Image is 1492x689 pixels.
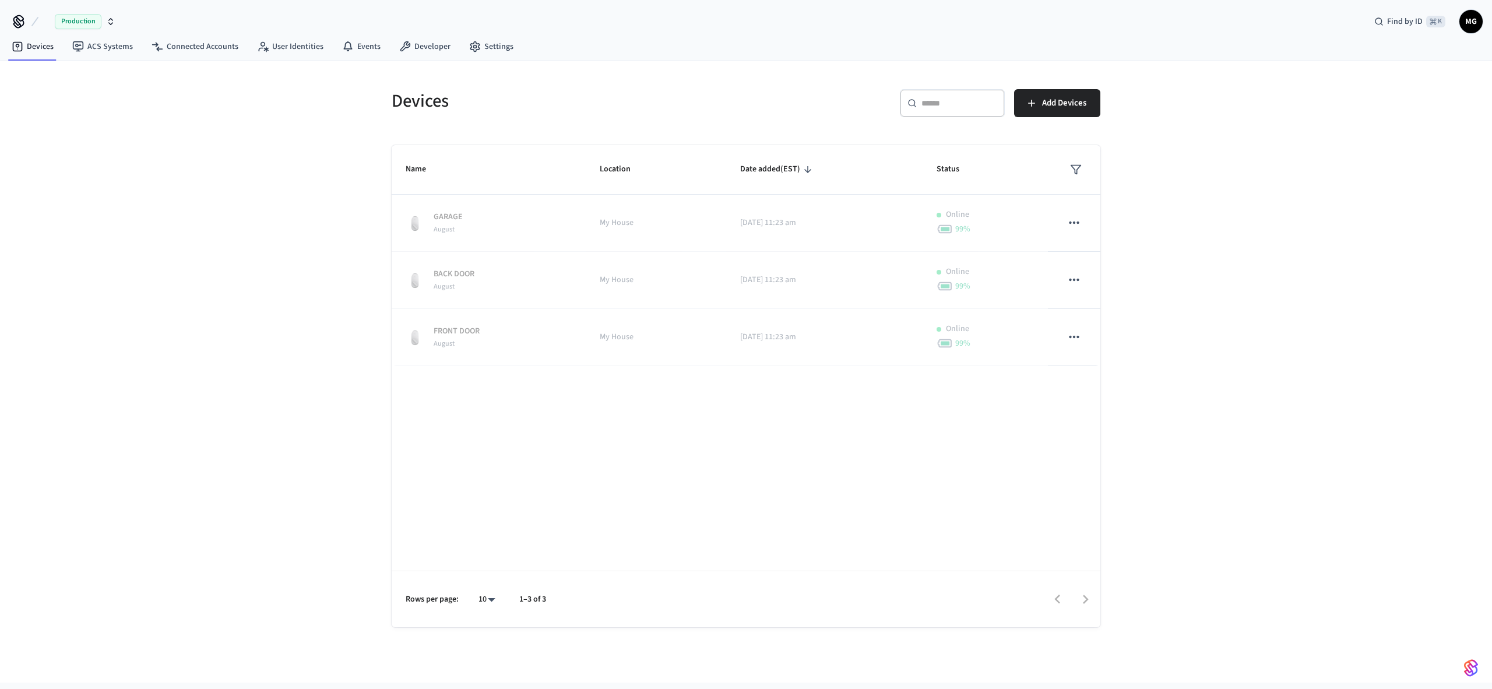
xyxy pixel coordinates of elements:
span: ⌘ K [1426,16,1445,27]
span: Find by ID [1387,16,1423,27]
p: Online [946,209,969,221]
a: Connected Accounts [142,36,248,57]
span: Name [406,160,441,178]
p: My House [600,274,713,286]
img: August Wifi Smart Lock 3rd Gen, Silver, Front [406,328,424,347]
span: August [434,282,455,291]
span: August [434,339,455,349]
h5: Devices [392,89,739,113]
span: Location [600,160,646,178]
button: MG [1459,10,1483,33]
p: GARAGE [434,211,463,223]
span: Date added(EST) [740,160,815,178]
span: August [434,224,455,234]
p: [DATE] 11:23 am [740,331,909,343]
p: My House [600,331,713,343]
span: MG [1461,11,1482,32]
span: Status [937,160,974,178]
img: SeamLogoGradient.69752ec5.svg [1464,659,1478,677]
img: August Wifi Smart Lock 3rd Gen, Silver, Front [406,271,424,290]
p: [DATE] 11:23 am [740,217,909,229]
a: Devices [2,36,63,57]
a: User Identities [248,36,333,57]
p: FRONT DOOR [434,325,480,338]
p: Rows per page: [406,593,459,606]
p: BACK DOOR [434,268,474,280]
table: sticky table [392,145,1100,366]
span: 99 % [955,223,970,235]
span: 99 % [955,280,970,292]
a: ACS Systems [63,36,142,57]
div: 10 [473,591,501,608]
p: Online [946,323,969,335]
button: Add Devices [1014,89,1100,117]
div: Find by ID⌘ K [1365,11,1455,32]
a: Events [333,36,390,57]
span: Production [55,14,101,29]
a: Developer [390,36,460,57]
p: My House [600,217,713,229]
p: 1–3 of 3 [519,593,546,606]
img: August Wifi Smart Lock 3rd Gen, Silver, Front [406,214,424,233]
p: [DATE] 11:23 am [740,274,909,286]
span: Add Devices [1042,96,1086,111]
a: Settings [460,36,523,57]
span: 99 % [955,338,970,349]
p: Online [946,266,969,278]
